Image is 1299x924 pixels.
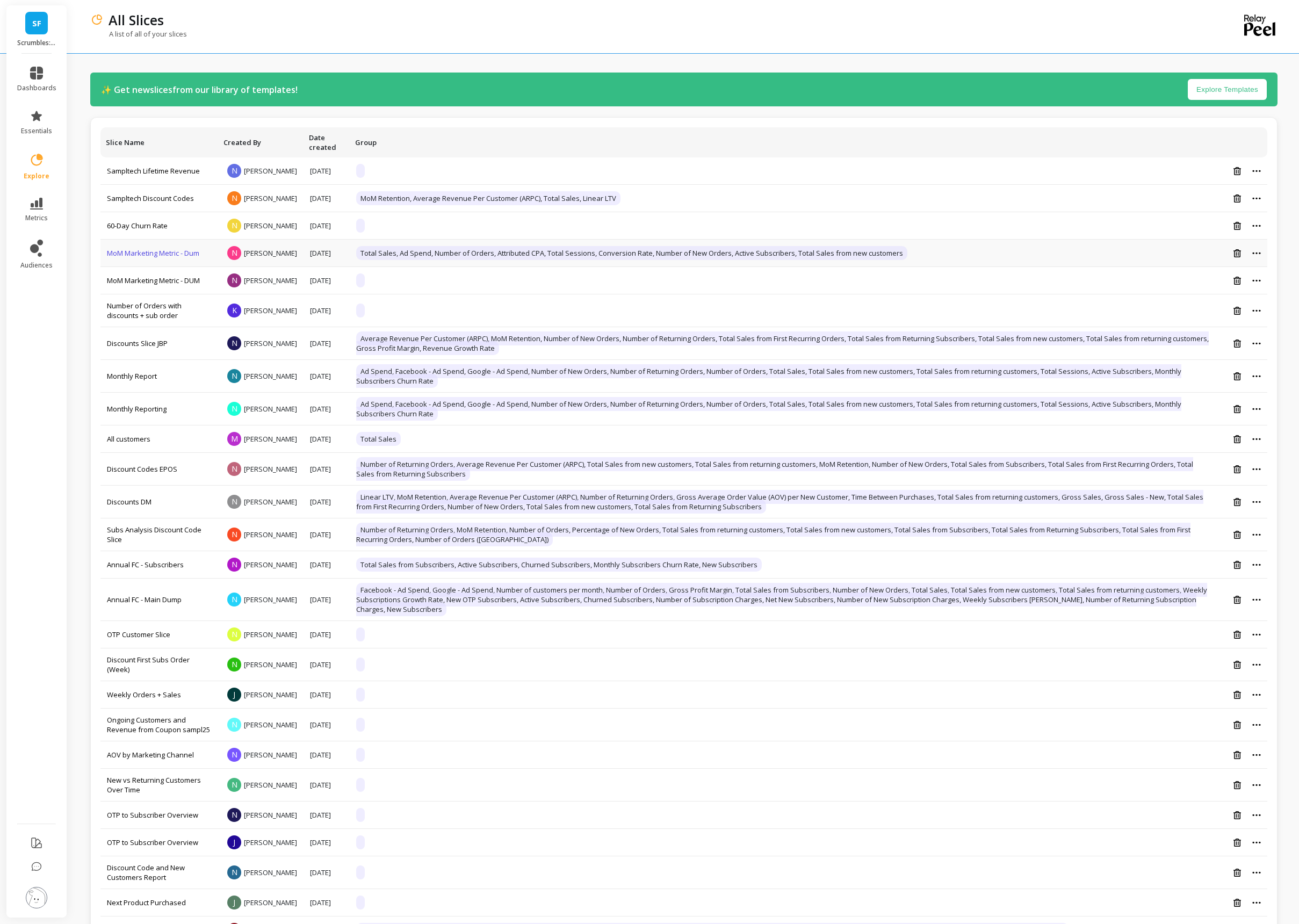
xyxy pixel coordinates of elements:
a: MoM Marketing Metric - Dum [107,248,199,258]
td: [DATE] [304,829,350,856]
td: [DATE] [304,212,350,240]
a: Monthly Reporting [107,404,167,414]
span: [PERSON_NAME] [244,338,297,348]
span: N [227,865,241,879]
span: [PERSON_NAME] [244,838,297,847]
span: N [227,369,241,383]
span: N [227,778,241,792]
span: metrics [25,214,48,222]
span: [PERSON_NAME] [244,276,297,285]
a: Discounts DM [107,497,151,507]
a: New vs Returning Customers Over Time [107,775,201,795]
img: header icon [90,13,103,26]
span: [PERSON_NAME] [244,810,297,820]
span: N [227,164,241,178]
span: essentials [21,127,52,135]
span: Total Sales [356,432,401,446]
span: [PERSON_NAME] [244,434,297,444]
span: [PERSON_NAME] [244,630,297,639]
td: [DATE] [304,889,350,916]
span: [PERSON_NAME] [244,166,297,176]
td: [DATE] [304,294,350,327]
span: Ad Spend, Facebook - Ad Spend, Google - Ad Spend, Number of New Orders, Number of Returning Order... [356,364,1181,388]
td: [DATE] [304,360,350,393]
span: [PERSON_NAME] [244,868,297,877]
span: [PERSON_NAME] [244,404,297,414]
span: N [227,558,241,572]
p: Scrumbles: Natural Pet Food [17,39,56,47]
span: Linear LTV, MoM Retention, Average Revenue Per Customer (ARPC), Number of Returning Orders, Gross... [356,490,1203,514]
span: Ad Spend, Facebook - Ad Spend, Google - Ad Spend, Number of New Orders, Number of Returning Order... [356,397,1181,421]
a: Sampltech Discount Codes [107,193,194,203]
a: Discount First Subs Order (Week) [107,655,190,674]
span: J [227,688,241,702]
span: N [227,748,241,762]
td: [DATE] [304,648,350,681]
th: Toggle SortBy [100,127,218,157]
a: OTP Customer Slice [107,630,170,639]
td: [DATE] [304,621,350,648]
p: ✨ Get new slices from our library of templates! [101,83,298,96]
span: N [227,808,241,822]
span: Number of Returning Orders, MoM Retention, Number of Orders, Percentage of New Orders, Total Sale... [356,523,1190,546]
span: N [227,495,241,509]
a: Weekly Orders + Sales [107,690,181,699]
td: [DATE] [304,453,350,486]
td: [DATE] [304,240,350,267]
span: N [227,462,241,476]
span: [PERSON_NAME] [244,248,297,258]
td: [DATE] [304,579,350,621]
a: Number of Orders with discounts + sub order [107,301,182,320]
th: Toggle SortBy [350,127,1216,157]
span: [PERSON_NAME] [244,690,297,699]
span: [PERSON_NAME] [244,560,297,569]
td: [DATE] [304,486,350,518]
td: [DATE] [304,327,350,360]
a: MoM Marketing Metric - DUM [107,276,200,285]
td: [DATE] [304,185,350,212]
span: [PERSON_NAME] [244,720,297,730]
td: [DATE] [304,856,350,889]
span: Number of Returning Orders, Average Revenue Per Customer (ARPC), Total Sales from new customers, ... [356,457,1193,481]
span: [PERSON_NAME] [244,750,297,760]
span: N [227,402,241,416]
td: [DATE] [304,802,350,829]
a: AOV by Marketing Channel [107,750,194,760]
span: MoM Retention, Average Revenue Per Customer (ARPC), Total Sales, Linear LTV [356,191,620,205]
td: [DATE] [304,425,350,453]
a: 60-Day Churn Rate [107,221,168,230]
a: OTP to Subscriber Overview [107,838,198,847]
span: audiences [20,261,53,270]
td: [DATE] [304,769,350,802]
td: [DATE] [304,157,350,185]
a: OTP to Subscriber Overview [107,810,198,820]
p: A list of all of your slices [90,29,187,39]
a: Discount Codes EPOS [107,464,177,474]
a: Discount Code and New Customers Report [107,863,185,882]
span: N [227,273,241,287]
span: [PERSON_NAME] [244,660,297,669]
a: Monthly Report [107,371,157,381]
td: [DATE] [304,681,350,709]
span: dashboards [17,84,56,92]
td: [DATE] [304,741,350,769]
span: J [227,896,241,909]
span: [PERSON_NAME] [244,497,297,507]
span: [PERSON_NAME] [244,595,297,604]
a: Sampltech Lifetime Revenue [107,166,200,176]
td: [DATE] [304,709,350,741]
span: Total Sales from Subscribers, Active Subscribers, Churned Subscribers, Monthly Subscribers Churn ... [356,558,762,572]
span: [PERSON_NAME] [244,898,297,907]
td: [DATE] [304,393,350,425]
span: N [227,246,241,260]
span: [PERSON_NAME] [244,464,297,474]
span: Facebook - Ad Spend, Google - Ad Spend, Number of customers per month, Number of Orders, Gross Pr... [356,583,1207,616]
td: [DATE] [304,267,350,294]
a: Next Product Purchased [107,898,186,907]
span: [PERSON_NAME] [244,306,297,315]
span: [PERSON_NAME] [244,530,297,539]
span: J [227,835,241,849]
span: N [227,627,241,641]
span: N [227,336,241,350]
span: Average Revenue Per Customer (ARPC), MoM Retention, Number of New Orders, Number of Returning Ord... [356,331,1209,355]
